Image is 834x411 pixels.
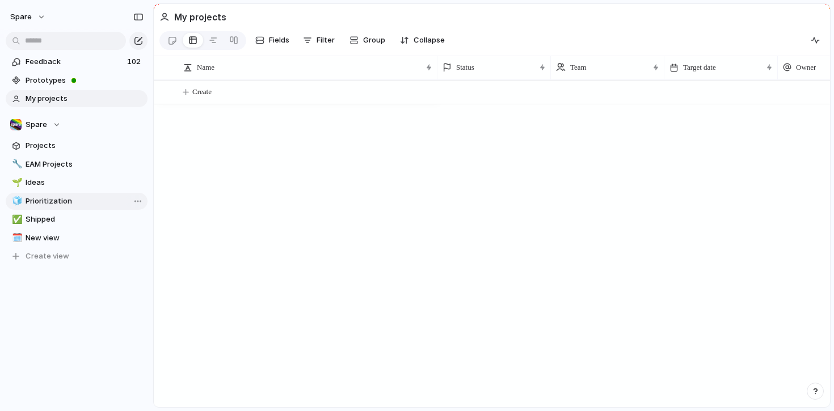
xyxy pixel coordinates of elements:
[6,174,148,191] a: 🌱Ideas
[26,196,144,207] span: Prioritization
[6,137,148,154] a: Projects
[10,177,22,188] button: 🌱
[127,56,143,67] span: 102
[317,35,335,46] span: Filter
[456,62,474,73] span: Status
[10,196,22,207] button: 🧊
[6,156,148,173] a: 🔧EAM Projects
[26,93,144,104] span: My projects
[269,35,289,46] span: Fields
[796,62,816,73] span: Owner
[192,86,212,98] span: Create
[26,75,144,86] span: Prototypes
[10,232,22,244] button: 🗓️
[26,251,69,262] span: Create view
[197,62,214,73] span: Name
[414,35,445,46] span: Collapse
[26,177,144,188] span: Ideas
[6,193,148,210] a: 🧊Prioritization
[12,231,20,244] div: 🗓️
[10,214,22,225] button: ✅
[251,31,294,49] button: Fields
[6,230,148,247] a: 🗓️New view
[12,194,20,207] div: 🧊
[570,62,587,73] span: Team
[26,119,47,130] span: Spare
[174,10,226,24] h2: My projects
[12,158,20,171] div: 🔧
[10,11,32,23] span: Spare
[6,116,148,133] button: Spare
[6,211,148,228] a: ✅Shipped
[683,62,716,73] span: Target date
[6,248,148,265] button: Create view
[12,213,20,226] div: ✅
[6,72,148,89] a: Prototypes
[6,53,148,70] a: Feedback102
[26,214,144,225] span: Shipped
[395,31,449,49] button: Collapse
[26,159,144,170] span: EAM Projects
[298,31,339,49] button: Filter
[12,176,20,189] div: 🌱
[6,90,148,107] a: My projects
[344,31,391,49] button: Group
[5,8,52,26] button: Spare
[363,35,385,46] span: Group
[26,232,144,244] span: New view
[26,56,124,67] span: Feedback
[26,140,144,151] span: Projects
[10,159,22,170] button: 🔧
